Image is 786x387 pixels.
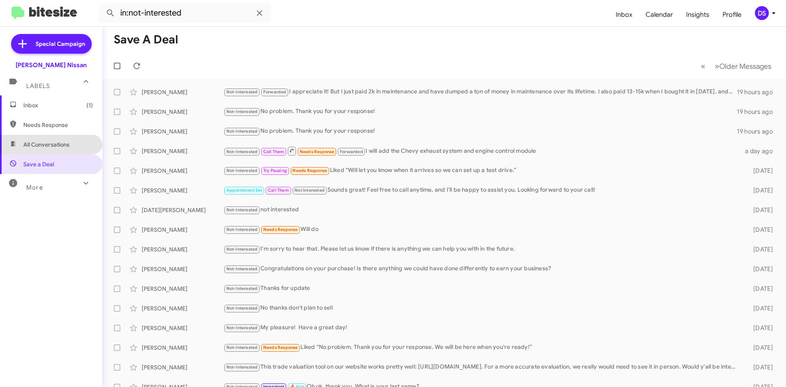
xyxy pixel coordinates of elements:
[142,186,224,195] div: [PERSON_NAME]
[224,87,737,97] div: I appreciate it! But I just paid 2k in maintenance and have dumped a ton of money in maintenance ...
[719,62,771,71] span: Older Messages
[740,245,779,253] div: [DATE]
[142,304,224,312] div: [PERSON_NAME]
[737,127,779,136] div: 19 hours ago
[226,168,258,173] span: Not-Interested
[716,3,748,27] a: Profile
[142,88,224,96] div: [PERSON_NAME]
[226,109,258,114] span: Not-Interested
[16,61,87,69] div: [PERSON_NAME] Nissan
[142,285,224,293] div: [PERSON_NAME]
[263,345,298,350] span: Needs Response
[226,207,258,213] span: Not-Interested
[226,188,262,193] span: Appointment Set
[226,306,258,311] span: Not-Interested
[226,129,258,134] span: Not-Interested
[226,89,258,95] span: Not-Interested
[142,344,224,352] div: [PERSON_NAME]
[268,188,289,193] span: Call Them
[740,324,779,332] div: [DATE]
[224,323,740,333] div: My pleasure! Have a great day!
[224,205,740,215] div: not interested
[224,127,737,136] div: No problem. Thank you for your response!
[26,184,43,191] span: More
[639,3,680,27] a: Calendar
[294,188,325,193] span: Not Interested
[740,363,779,371] div: [DATE]
[740,304,779,312] div: [DATE]
[740,206,779,214] div: [DATE]
[142,127,224,136] div: [PERSON_NAME]
[224,225,740,234] div: Will do
[226,364,258,370] span: Not-Interested
[224,244,740,254] div: I'm sorry to hear that. Please let us know if there is anything we can help you with in the future.
[701,61,705,71] span: «
[263,168,287,173] span: Try Pausing
[261,88,288,96] span: Forwarded
[737,108,779,116] div: 19 hours ago
[224,166,740,175] div: Liked “Will let you know when it arrives so we can set up a test drive.”
[142,147,224,155] div: [PERSON_NAME]
[142,245,224,253] div: [PERSON_NAME]
[292,168,327,173] span: Needs Response
[26,82,50,90] span: Labels
[224,343,740,352] div: Liked “No problem. Thank you for your response. We will be here when you're ready!”
[224,362,740,372] div: This trade valuation tool on our website works pretty well: [URL][DOMAIN_NAME]. For a more accura...
[680,3,716,27] a: Insights
[224,146,740,156] div: I will add the Chevy exhaust system and engine control module
[740,186,779,195] div: [DATE]
[300,149,334,154] span: Needs Response
[740,167,779,175] div: [DATE]
[226,286,258,291] span: Not-Interested
[114,33,178,46] h1: Save a Deal
[226,247,258,252] span: Not-Interested
[142,206,224,214] div: [DATE][PERSON_NAME]
[338,148,365,156] span: Forwarded
[740,285,779,293] div: [DATE]
[142,324,224,332] div: [PERSON_NAME]
[224,107,737,116] div: No problem. Thank you for your response!
[224,186,740,195] div: Sounds great! Feel free to call anytime, and I'll be happy to assist you. Looking forward to your...
[142,167,224,175] div: [PERSON_NAME]
[740,265,779,273] div: [DATE]
[23,121,93,129] span: Needs Response
[737,88,779,96] div: 19 hours ago
[696,58,710,75] button: Previous
[224,303,740,313] div: No thanks don't plan to sell
[715,61,719,71] span: »
[11,34,92,54] a: Special Campaign
[226,266,258,272] span: Not-Interested
[740,344,779,352] div: [DATE]
[740,147,779,155] div: a day ago
[86,101,93,109] span: (1)
[226,149,258,154] span: Not-Interested
[23,160,54,168] span: Save a Deal
[696,58,776,75] nav: Page navigation example
[36,40,85,48] span: Special Campaign
[142,265,224,273] div: [PERSON_NAME]
[23,140,70,149] span: All Conversations
[609,3,639,27] a: Inbox
[142,363,224,371] div: [PERSON_NAME]
[748,6,777,20] button: DS
[740,226,779,234] div: [DATE]
[224,284,740,293] div: Thanks for update
[263,227,298,232] span: Needs Response
[226,227,258,232] span: Not-Interested
[263,149,285,154] span: Call Them
[142,108,224,116] div: [PERSON_NAME]
[142,226,224,234] div: [PERSON_NAME]
[99,3,271,23] input: Search
[755,6,769,20] div: DS
[226,345,258,350] span: Not-Interested
[23,101,93,109] span: Inbox
[224,264,740,274] div: Congratulations on your purchase! Is there anything we could have done differently to earn your b...
[226,325,258,330] span: Not-Interested
[710,58,776,75] button: Next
